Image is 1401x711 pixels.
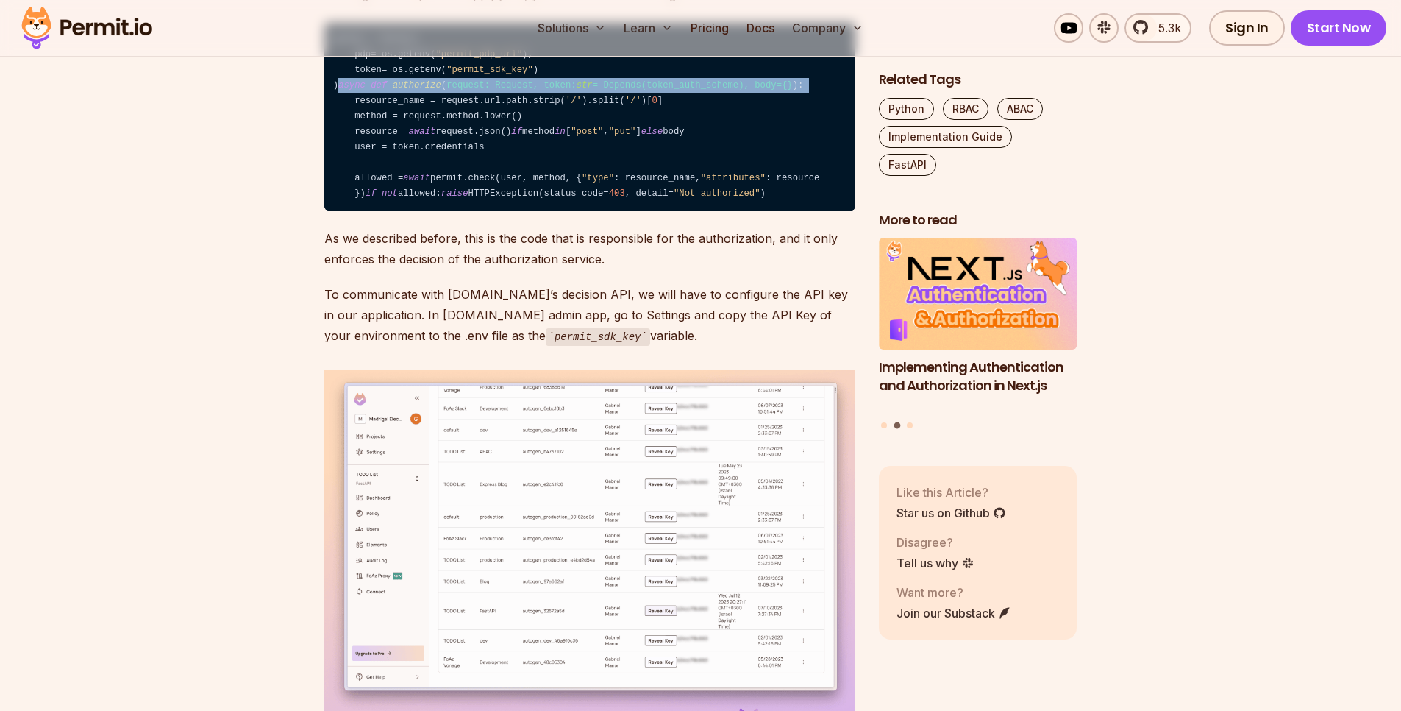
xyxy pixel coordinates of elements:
a: Join our Substack [896,604,1011,622]
span: 5.3k [1149,19,1181,37]
a: 5.3k [1124,13,1191,43]
h2: Related Tags [879,71,1077,89]
a: Tell us why [896,554,974,572]
span: if [511,127,522,137]
h3: Implementing Authentication and Authorization in Next.js [879,358,1077,395]
img: Implementing Authentication and Authorization in Next.js [879,238,1077,350]
span: raise [441,188,468,199]
a: FastAPI [879,154,936,176]
p: To communicate with [DOMAIN_NAME]’s decision API, we will have to configure the API key in our ap... [324,284,855,347]
a: Python [879,98,934,120]
p: Disagree? [896,534,974,551]
button: Go to slide 1 [881,422,887,428]
li: 2 of 3 [879,238,1077,414]
a: Implementing Authentication and Authorization in Next.jsImplementing Authentication and Authoriza... [879,238,1077,414]
h2: More to read [879,211,1077,230]
span: await [403,173,430,183]
p: Like this Article? [896,484,1006,501]
span: '/' [625,96,641,106]
a: Docs [741,13,780,43]
button: Company [786,13,869,43]
span: str [577,80,593,91]
span: "type" [582,173,614,183]
a: Start Now [1291,10,1387,46]
p: As we described before, this is the code that is responsible for the authorization, and it only e... [324,228,855,269]
button: Go to slide 3 [907,422,913,428]
span: 0 [652,96,657,106]
span: if [366,188,377,199]
span: await [409,127,436,137]
span: "attributes" [701,173,766,183]
span: request: Request, token: = Depends( ), body={} [446,80,793,91]
span: else [641,127,663,137]
span: '/' [566,96,582,106]
span: def [371,80,387,91]
button: Learn [618,13,679,43]
code: permit = Permit( pdp= os.getenv( ), token= os.getenv( ) ) ( ): resource_name = request.url.path.s... [324,23,855,211]
span: async [338,80,366,91]
span: 403 [609,188,625,199]
a: Sign In [1209,10,1285,46]
span: "permit_sdk_key" [446,65,533,75]
span: "Not authorized" [674,188,760,199]
span: "put" [609,127,636,137]
a: Implementation Guide [879,126,1012,148]
a: Star us on Github [896,504,1006,522]
button: Solutions [532,13,612,43]
span: token_auth_scheme [646,80,738,91]
code: permit_sdk_key [546,328,650,346]
div: Posts [879,238,1077,431]
a: Pricing [685,13,735,43]
span: authorize [393,80,441,91]
p: Want more? [896,584,1011,601]
img: Permit logo [15,3,159,53]
button: Go to slide 2 [894,422,900,429]
span: in [555,127,566,137]
a: RBAC [943,98,988,120]
a: ABAC [997,98,1043,120]
span: not [382,188,398,199]
span: "permit_pdp_url" [435,49,522,60]
span: "post" [571,127,603,137]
